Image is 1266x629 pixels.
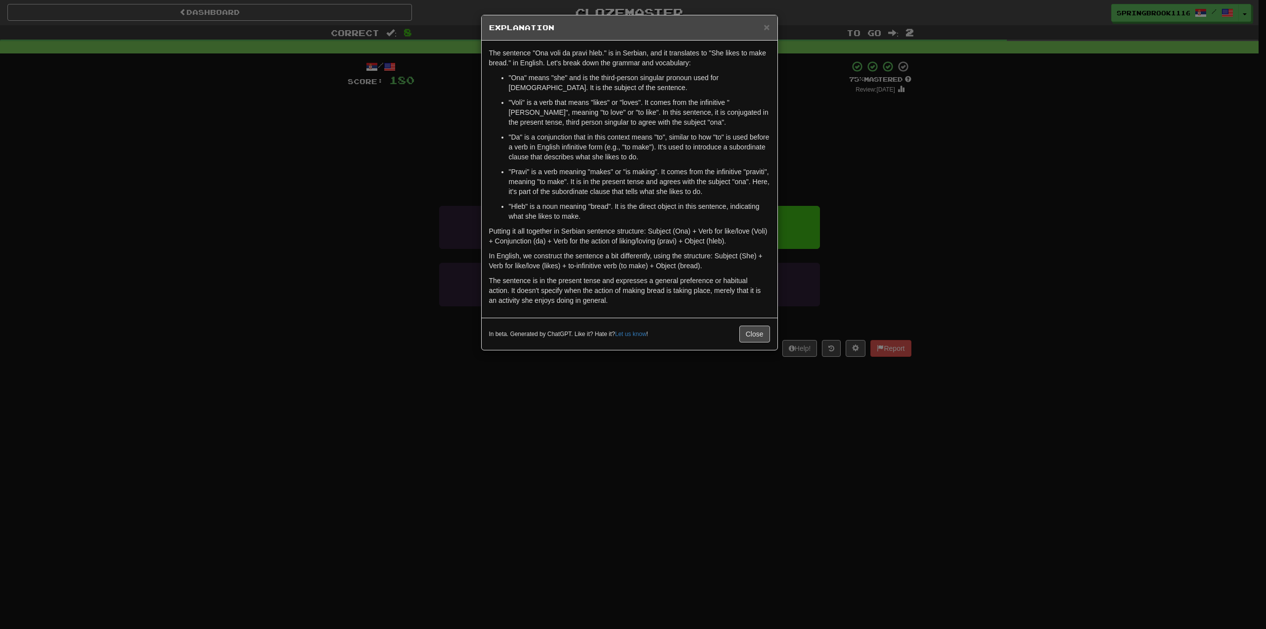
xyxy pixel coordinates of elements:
[489,226,770,246] p: Putting it all together in Serbian sentence structure: Subject (Ona) + Verb for like/love (Voli) ...
[509,167,770,196] p: "Pravi" is a verb meaning "makes" or "is making". It comes from the infinitive "praviti", meaning...
[615,331,646,338] a: Let us know
[764,21,769,33] span: ×
[509,201,770,221] p: "Hleb" is a noun meaning "bread". It is the direct object in this sentence, indicating what she l...
[509,97,770,127] p: "Voli" is a verb that means "likes" or "loves". It comes from the infinitive "[PERSON_NAME]", mea...
[739,326,770,342] button: Close
[489,23,770,33] h5: Explanation
[489,251,770,271] p: In English, we construct the sentence a bit differently, using the structure: Subject (She) + Ver...
[509,73,770,93] p: "Ona" means "she" and is the third-person singular pronoun used for [DEMOGRAPHIC_DATA]. It is the...
[489,276,770,305] p: The sentence is in the present tense and expresses a general preference or habitual action. It do...
[489,48,770,68] p: The sentence "Ona voli da pravi hleb." is in Serbian, and it translates to "She likes to make bre...
[489,330,648,339] small: In beta. Generated by ChatGPT. Like it? Hate it? !
[764,22,769,32] button: Close
[509,132,770,162] p: "Da" is a conjunction that in this context means "to", similar to how "to" is used before a verb ...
